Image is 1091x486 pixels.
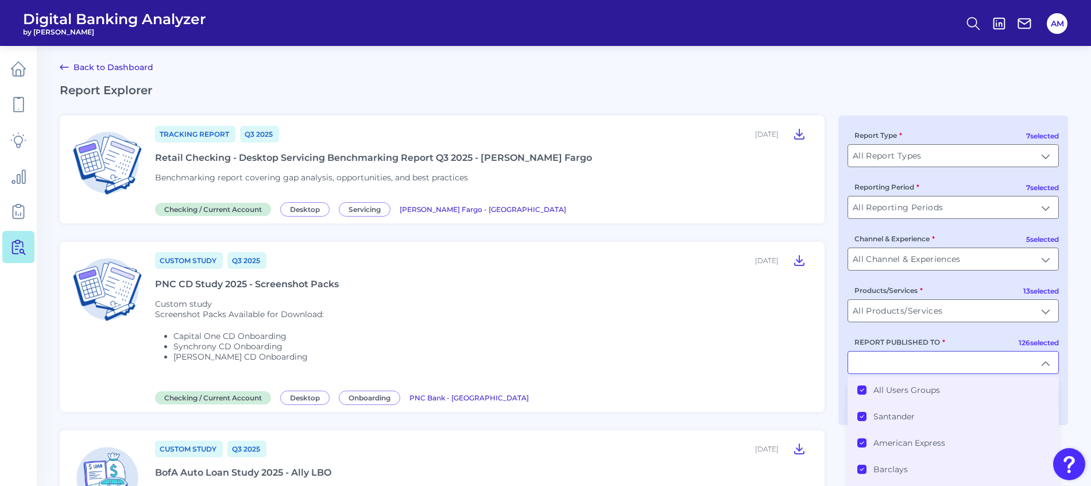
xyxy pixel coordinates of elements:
li: Capital One CD Onboarding [173,331,324,341]
a: Q3 2025 [227,252,266,269]
a: Custom Study [155,441,223,457]
img: Checking / Current Account [69,251,146,328]
button: Retail Checking - Desktop Servicing Benchmarking Report Q3 2025 - Wells Fargo [788,125,811,143]
div: PNC CD Study 2025 - Screenshot Packs [155,279,339,290]
a: Tracking Report [155,126,235,142]
label: Reporting Period [854,183,919,191]
a: PNC Bank - [GEOGRAPHIC_DATA] [409,392,529,403]
span: Checking / Current Account [155,203,271,216]
a: Checking / Current Account [155,392,276,403]
label: American Express [873,438,945,448]
a: Onboarding [339,392,405,403]
h2: Report Explorer [60,83,1068,97]
a: Desktop [280,203,334,214]
span: Desktop [280,391,330,405]
span: [PERSON_NAME] Fargo - [GEOGRAPHIC_DATA] [400,205,566,214]
a: Back to Dashboard [60,60,153,74]
span: Onboarding [339,391,400,405]
span: Benchmarking report covering gap analysis, opportunities, and best practices [155,172,468,183]
label: Barclays [873,464,908,475]
button: BofA Auto Loan Study 2025 - Ally LBO [788,439,811,458]
a: Q3 2025 [227,441,266,457]
a: Servicing [339,203,395,214]
span: Checking / Current Account [155,391,271,404]
span: Desktop [280,202,330,217]
label: Santander [873,411,915,422]
div: [DATE] [755,256,779,265]
button: Open Resource Center [1053,448,1085,480]
a: Checking / Current Account [155,203,276,214]
label: REPORT PUBLISHED TO [854,338,945,346]
span: Servicing [339,202,390,217]
div: Retail Checking - Desktop Servicing Benchmarking Report Q3 2025 - [PERSON_NAME] Fargo [155,152,592,163]
li: [PERSON_NAME] CD Onboarding [173,352,324,362]
a: [PERSON_NAME] Fargo - [GEOGRAPHIC_DATA] [400,203,566,214]
a: Custom Study [155,252,223,269]
label: Report Type [854,131,902,140]
label: Channel & Experience [854,234,935,243]
label: All Users Groups [873,385,940,395]
span: by [PERSON_NAME] [23,28,206,36]
label: Products/Services [854,286,923,295]
div: BofA Auto Loan Study 2025 - Ally LBO [155,467,331,478]
div: [DATE] [755,445,779,453]
button: AM [1047,13,1067,34]
img: Checking / Current Account [69,125,146,202]
span: PNC Bank - [GEOGRAPHIC_DATA] [409,394,529,402]
a: Q3 2025 [240,126,279,142]
span: Custom study [155,299,212,309]
div: [DATE] [755,130,779,138]
li: Synchrony CD Onboarding [173,341,324,352]
span: Digital Banking Analyzer [23,10,206,28]
p: Screenshot Packs Available for Download: [155,309,324,319]
a: Desktop [280,392,334,403]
